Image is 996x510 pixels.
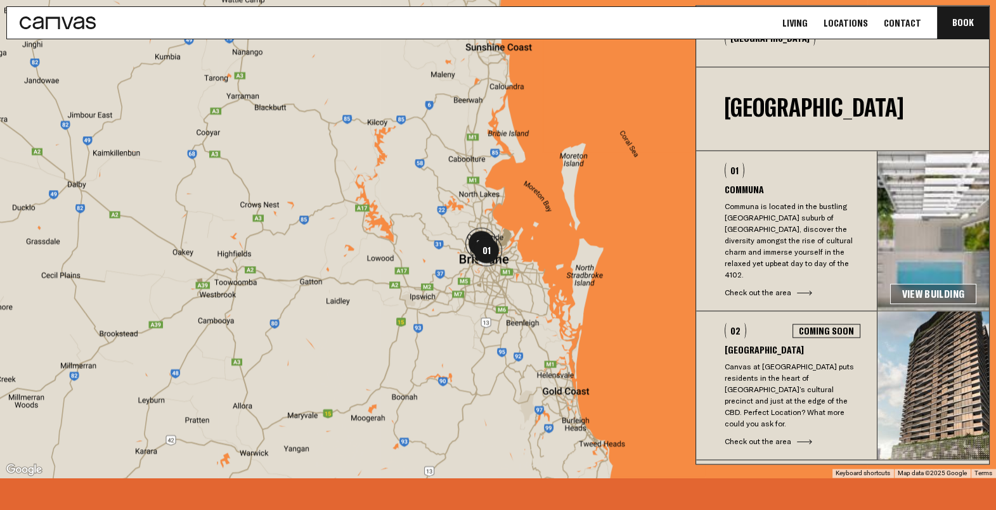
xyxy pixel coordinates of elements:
[937,7,989,39] button: Book
[460,222,502,264] div: 02
[725,345,860,355] h3: [GEOGRAPHIC_DATA]
[974,469,992,476] a: Terms (opens in new tab)
[792,324,860,338] div: Coming Soon
[696,311,877,459] button: 02Coming Soon[GEOGRAPHIC_DATA]Canvas at [GEOGRAPHIC_DATA] puts residents in the heart of [GEOGRAP...
[725,361,860,430] p: Canvas at [GEOGRAPHIC_DATA] puts residents in the heart of [GEOGRAPHIC_DATA]’s cultural precinct ...
[725,436,860,447] div: Check out the area
[898,469,967,476] span: Map data ©2025 Google
[725,162,744,178] div: 01
[877,311,989,459] img: e00625e3674632ab53fb0bd06b8ba36b178151b1-356x386.jpg
[3,461,45,478] img: Google
[725,201,860,281] p: Communa is located in the bustling [GEOGRAPHIC_DATA] suburb of [GEOGRAPHIC_DATA], discover the di...
[465,229,507,271] div: 01
[890,284,976,304] a: View Building
[877,151,989,310] img: 67b7cc4d9422ff3188516097c9650704bc7da4d7-3375x1780.jpg
[725,287,860,298] div: Check out the area
[3,461,45,478] a: Open this area in Google Maps (opens a new window)
[725,322,746,338] div: 02
[696,151,877,310] button: 01CommunaCommuna is located in the bustling [GEOGRAPHIC_DATA] suburb of [GEOGRAPHIC_DATA], discov...
[820,16,872,30] a: Locations
[836,469,890,478] button: Keyboard shortcuts
[725,184,860,194] h3: Communa
[779,16,812,30] a: Living
[880,16,925,30] a: Contact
